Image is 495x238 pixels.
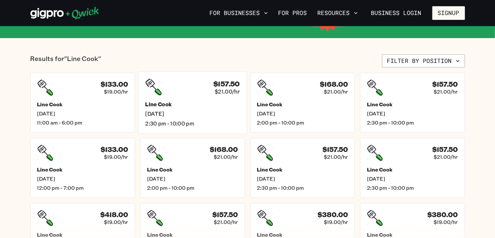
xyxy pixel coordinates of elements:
[257,110,348,117] span: [DATE]
[367,119,458,126] span: 2:30 pm - 10:00 pm
[145,101,240,108] h5: Line Cook
[367,110,458,117] span: [DATE]
[250,138,355,198] a: $157.50$21.00/hrLine Cook[DATE]2:30 pm - 10:00 pm
[322,145,348,154] h4: $157.50
[147,166,238,173] h5: Line Cook
[257,119,348,126] span: 2:00 pm - 10:00 pm
[324,154,348,160] span: $21.00/hr
[30,138,135,198] a: $133.00$19.00/hrLine Cook[DATE]12:00 pm - 7:00 pm
[433,80,458,88] h4: $157.50
[210,145,238,154] h4: $168.00
[147,185,238,191] span: 2:00 pm - 10:00 pm
[360,73,465,133] a: $157.50$21.00/hrLine Cook[DATE]2:30 pm - 10:00 pm
[213,80,240,88] h4: $157.50
[214,154,238,160] span: $21.00/hr
[257,185,348,191] span: 2:30 pm - 10:00 pm
[382,54,465,67] button: Filter by position
[428,211,458,219] h4: $380.00
[215,88,240,95] span: $21.00/hr
[145,120,240,127] span: 2:30 pm - 10:00 pm
[367,231,458,238] h5: Line Cook
[37,110,128,117] span: [DATE]
[257,231,348,238] h5: Line Cook
[360,138,465,198] a: $157.50$21.00/hrLine Cook[DATE]2:30 pm - 10:00 pm
[257,175,348,182] span: [DATE]
[140,138,245,198] a: $168.00$21.00/hrLine Cook[DATE]2:00 pm - 10:00 pm
[138,71,247,134] a: $157.50$21.00/hrLine Cook[DATE]2:30 pm - 10:00 pm
[318,211,348,219] h4: $380.00
[434,154,458,160] span: $21.00/hr
[104,219,128,225] span: $19.00/hr
[37,166,128,173] h5: Line Cook
[366,6,427,20] a: Business Login
[434,88,458,95] span: $21.00/hr
[276,7,310,19] a: For Pros
[367,101,458,108] h5: Line Cook
[145,111,240,117] span: [DATE]
[324,88,348,95] span: $21.00/hr
[100,211,128,219] h4: $418.00
[30,73,135,133] a: $133.00$19.00/hrLine Cook[DATE]11:00 am - 6:00 pm
[37,175,128,182] span: [DATE]
[320,80,348,88] h4: $168.00
[37,119,128,126] span: 11:00 am - 6:00 pm
[147,231,238,238] h5: Line Cook
[315,7,360,19] button: Resources
[257,166,348,173] h5: Line Cook
[433,145,458,154] h4: $157.50
[432,6,465,20] button: Signup
[147,175,238,182] span: [DATE]
[37,231,128,238] h5: Line Cook
[37,185,128,191] span: 12:00 pm - 7:00 pm
[101,145,128,154] h4: $133.00
[434,219,458,225] span: $19.00/hr
[207,7,271,19] button: For Businesses
[367,175,458,182] span: [DATE]
[367,185,458,191] span: 2:30 pm - 10:00 pm
[257,101,348,108] h5: Line Cook
[104,154,128,160] span: $19.00/hr
[101,80,128,88] h4: $133.00
[250,73,355,133] a: $168.00$21.00/hrLine Cook[DATE]2:00 pm - 10:00 pm
[367,166,458,173] h5: Line Cook
[213,211,238,219] h4: $157.50
[324,219,348,225] span: $19.00/hr
[30,54,101,67] p: Results for "Line Cook"
[214,219,238,225] span: $21.00/hr
[37,101,128,108] h5: Line Cook
[104,88,128,95] span: $19.00/hr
